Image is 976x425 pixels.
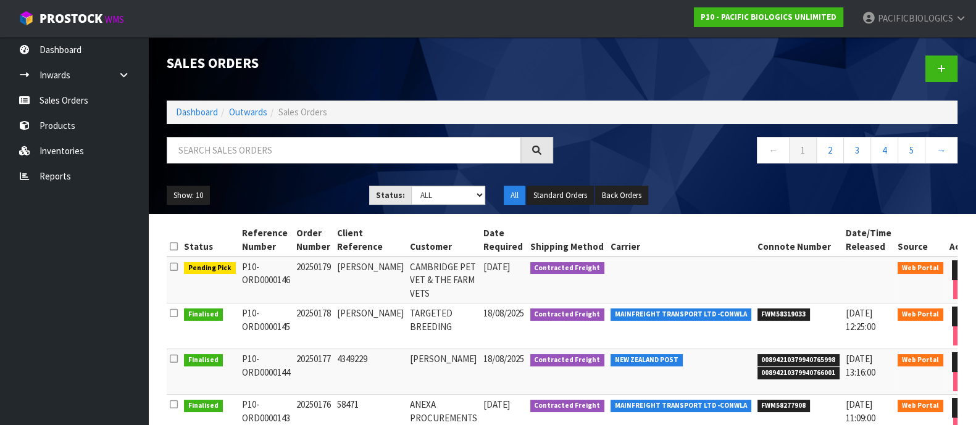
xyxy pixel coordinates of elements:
[530,262,605,274] span: Contracted Freight
[595,186,648,205] button: Back Orders
[483,261,510,273] span: [DATE]
[334,349,407,395] td: 4349229
[757,367,840,379] span: 00894210379940766001
[184,262,236,274] span: Pending Pick
[176,106,218,118] a: Dashboard
[184,354,223,366] span: Finalised
[293,349,334,395] td: 20250177
[898,400,943,412] span: Web Portal
[611,354,683,366] span: NEW ZEALAND POST
[878,12,953,24] span: PACIFICBIOLOGICS
[898,354,943,366] span: Web Portal
[293,303,334,349] td: 20250178
[184,400,223,412] span: Finalised
[19,10,34,26] img: cube-alt.png
[278,106,327,118] span: Sales Orders
[105,14,124,25] small: WMS
[167,186,210,205] button: Show: 10
[181,223,239,257] th: Status
[229,106,267,118] a: Outwards
[757,308,811,321] span: FWM58319033
[504,186,525,205] button: All
[898,137,925,163] a: 5
[757,354,840,366] span: 00894210379940765998
[167,56,553,71] h1: Sales Orders
[483,353,524,365] span: 18/08/2025
[184,308,223,321] span: Finalised
[334,223,407,257] th: Client Reference
[846,398,875,423] span: [DATE] 11:09:00
[530,400,605,412] span: Contracted Freight
[895,223,946,257] th: Source
[483,307,524,319] span: 18/08/2025
[483,398,510,410] span: [DATE]
[925,137,957,163] a: →
[757,400,811,412] span: FWM58277908
[607,223,754,257] th: Carrier
[527,186,594,205] button: Standard Orders
[843,137,871,163] a: 3
[527,223,608,257] th: Shipping Method
[611,308,751,321] span: MAINFREIGHT TRANSPORT LTD -CONWLA
[334,257,407,303] td: [PERSON_NAME]
[239,303,293,349] td: P10-ORD0000145
[293,223,334,257] th: Order Number
[167,137,521,163] input: Search sales orders
[846,307,875,332] span: [DATE] 12:25:00
[530,354,605,366] span: Contracted Freight
[480,223,527,257] th: Date Required
[816,137,844,163] a: 2
[757,137,790,163] a: ←
[611,400,751,412] span: MAINFREIGHT TRANSPORT LTD -CONWLA
[407,257,480,303] td: CAMBRIDGE PET VET & THE FARM VETS
[572,137,958,167] nav: Page navigation
[530,308,605,321] span: Contracted Freight
[870,137,898,163] a: 4
[239,349,293,395] td: P10-ORD0000144
[293,257,334,303] td: 20250179
[239,223,293,257] th: Reference Number
[407,349,480,395] td: [PERSON_NAME]
[846,353,875,378] span: [DATE] 13:16:00
[239,257,293,303] td: P10-ORD0000146
[407,223,480,257] th: Customer
[898,308,943,321] span: Web Portal
[376,190,405,200] strong: Status:
[898,262,943,274] span: Web Portal
[843,223,895,257] th: Date/Time Released
[407,303,480,349] td: TARGETED BREEDING
[754,223,843,257] th: Connote Number
[334,303,407,349] td: [PERSON_NAME]
[701,12,836,22] strong: P10 - PACIFIC BIOLOGICS UNLIMITED
[40,10,102,27] span: ProStock
[789,137,817,163] a: 1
